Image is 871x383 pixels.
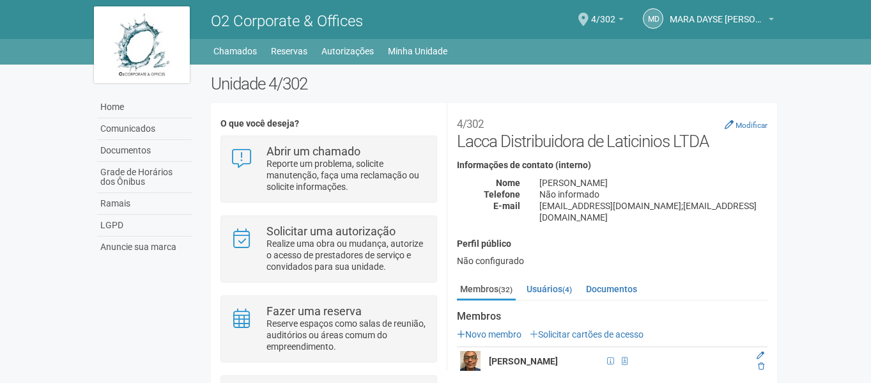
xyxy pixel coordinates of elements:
a: Autorizações [321,42,374,60]
small: (4) [562,285,572,294]
div: Não informado [530,189,777,200]
strong: Membros [457,311,767,322]
a: Comunicados [97,118,192,140]
p: Realize uma obra ou mudança, autorize o acesso de prestadores de serviço e convidados para sua un... [266,238,427,272]
strong: E-mail [493,201,520,211]
a: MARA DAYSE [PERSON_NAME] [670,16,774,26]
div: [PERSON_NAME] [530,177,777,189]
a: Reservas [271,42,307,60]
strong: [PERSON_NAME] [489,356,558,366]
a: Usuários(4) [523,279,575,299]
h4: Perfil público [457,239,767,249]
a: LGPD [97,215,192,237]
a: Minha Unidade [388,42,447,60]
strong: Telefone [484,189,520,199]
img: user.png [460,351,481,371]
a: Grade de Horários dos Ônibus [97,162,192,193]
img: logo.jpg [94,6,190,83]
a: Membros(32) [457,279,516,301]
a: Fazer uma reserva Reserve espaços como salas de reunião, auditórios ou áreas comum do empreendime... [231,306,427,352]
a: Solicitar uma autorização Realize uma obra ou mudança, autorize o acesso de prestadores de serviç... [231,226,427,272]
a: Novo membro [457,329,521,340]
h4: Informações de contato (interno) [457,160,767,170]
span: MARA DAYSE MACIEL ARAGAO [670,2,766,24]
strong: Nome [496,178,520,188]
p: Reporte um problema, solicite manutenção, faça uma reclamação ou solicite informações. [266,158,427,192]
a: Solicitar cartões de acesso [530,329,644,340]
a: Anuncie sua marca [97,237,192,258]
a: 4/302 [591,16,624,26]
a: Documentos [97,140,192,162]
a: Ramais [97,193,192,215]
a: Excluir membro [758,362,764,371]
strong: Solicitar uma autorização [266,224,396,238]
a: Documentos [583,279,640,299]
strong: Abrir um chamado [266,145,360,158]
a: Home [97,97,192,118]
h4: O que você deseja? [220,119,437,129]
h2: Unidade 4/302 [211,74,778,93]
span: O2 Corporate & Offices [211,12,363,30]
p: Reserve espaços como salas de reunião, auditórios ou áreas comum do empreendimento. [266,318,427,352]
div: Não configurado [457,255,767,267]
small: Modificar [736,121,767,130]
a: MD [643,8,663,29]
h2: Lacca Distribuidora de Laticinios LTDA [457,113,767,151]
strong: Fazer uma reserva [266,304,362,318]
a: Chamados [213,42,257,60]
a: Modificar [725,120,767,130]
small: 4/302 [457,118,484,130]
a: Abrir um chamado Reporte um problema, solicite manutenção, faça uma reclamação ou solicite inform... [231,146,427,192]
a: Editar membro [757,351,764,360]
small: (32) [498,285,513,294]
div: [EMAIL_ADDRESS][DOMAIN_NAME];[EMAIL_ADDRESS][DOMAIN_NAME] [530,200,777,223]
span: 4/302 [591,2,615,24]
